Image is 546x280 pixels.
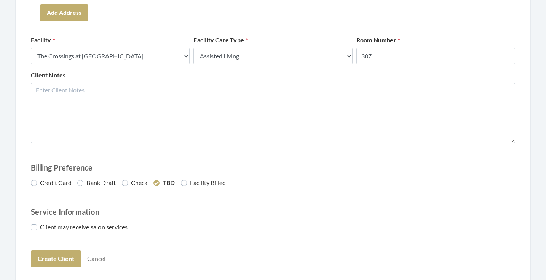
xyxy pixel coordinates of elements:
label: Credit Card [31,178,72,187]
label: Check [122,178,148,187]
label: Client may receive salon services [31,222,128,232]
label: Room Number [356,35,400,45]
button: Create Client [31,250,81,267]
button: Add Address [40,4,88,21]
h2: Billing Preference [31,163,515,172]
label: Client Notes [31,71,65,80]
label: Facility [31,35,55,45]
h2: Service Information [31,207,515,216]
a: Cancel [82,251,110,266]
label: Bank Draft [77,178,116,187]
label: TBD [153,178,175,187]
label: Facility Billed [181,178,226,187]
input: Enter Room Number [356,48,515,64]
label: Facility Care Type [193,35,248,45]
